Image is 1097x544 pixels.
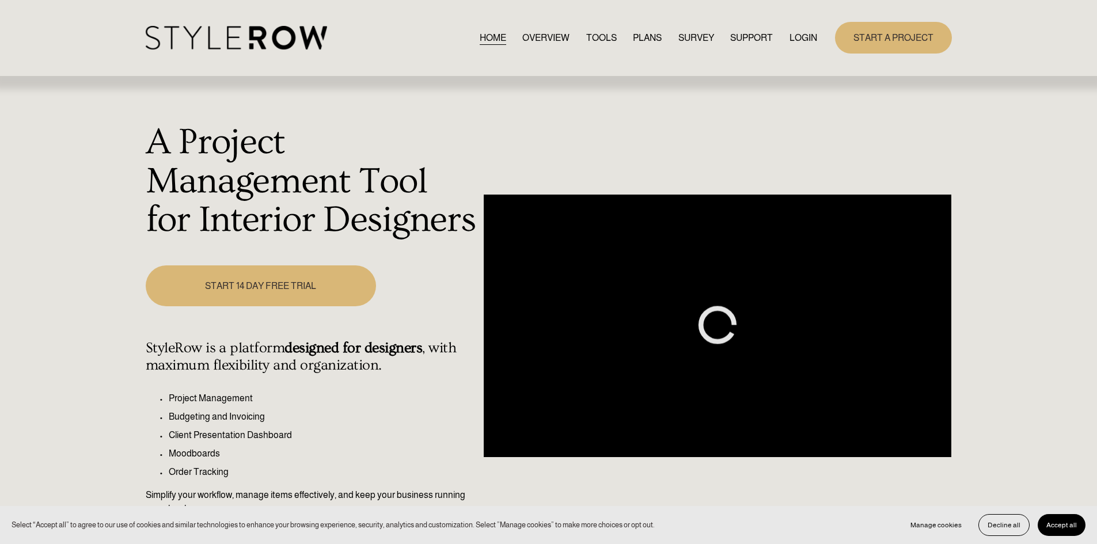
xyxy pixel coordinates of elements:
[978,514,1030,536] button: Decline all
[146,340,478,374] h4: StyleRow is a platform , with maximum flexibility and organization.
[678,30,714,45] a: SURVEY
[12,519,655,530] p: Select “Accept all” to agree to our use of cookies and similar technologies to enhance your brows...
[633,30,662,45] a: PLANS
[730,31,773,45] span: SUPPORT
[169,391,478,405] p: Project Management
[586,30,617,45] a: TOOLS
[789,30,817,45] a: LOGIN
[146,488,478,516] p: Simplify your workflow, manage items effectively, and keep your business running seamlessly.
[1038,514,1085,536] button: Accept all
[284,340,422,356] strong: designed for designers
[480,30,506,45] a: HOME
[1046,521,1077,529] span: Accept all
[910,521,962,529] span: Manage cookies
[146,265,376,306] a: START 14 DAY FREE TRIAL
[169,465,478,479] p: Order Tracking
[146,26,327,50] img: StyleRow
[730,30,773,45] a: folder dropdown
[169,447,478,461] p: Moodboards
[835,22,952,54] a: START A PROJECT
[169,410,478,424] p: Budgeting and Invoicing
[169,428,478,442] p: Client Presentation Dashboard
[146,123,478,240] h1: A Project Management Tool for Interior Designers
[988,521,1020,529] span: Decline all
[902,514,970,536] button: Manage cookies
[522,30,570,45] a: OVERVIEW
